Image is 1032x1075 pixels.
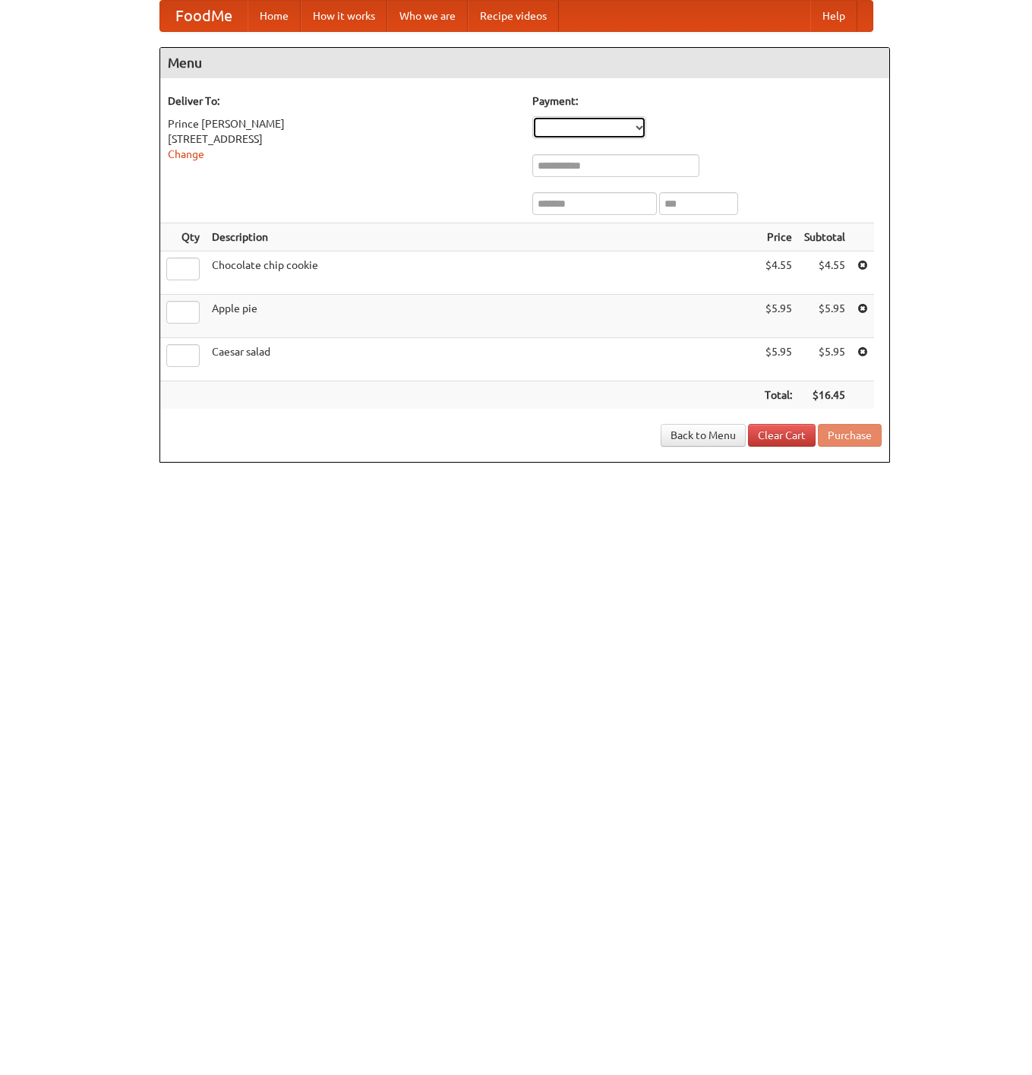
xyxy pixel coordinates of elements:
button: Purchase [818,424,882,447]
th: Description [206,223,759,251]
a: Help [810,1,857,31]
td: Caesar salad [206,338,759,381]
a: Recipe videos [468,1,559,31]
h5: Payment: [532,93,882,109]
td: $5.95 [759,338,798,381]
a: Clear Cart [748,424,816,447]
a: Who we are [387,1,468,31]
th: Subtotal [798,223,851,251]
td: Chocolate chip cookie [206,251,759,295]
div: [STREET_ADDRESS] [168,131,517,147]
a: Home [248,1,301,31]
td: $4.55 [759,251,798,295]
td: Apple pie [206,295,759,338]
a: Back to Menu [661,424,746,447]
h4: Menu [160,48,889,78]
a: FoodMe [160,1,248,31]
th: Qty [160,223,206,251]
a: How it works [301,1,387,31]
th: Total: [759,381,798,409]
th: Price [759,223,798,251]
td: $5.95 [798,338,851,381]
td: $5.95 [759,295,798,338]
td: $4.55 [798,251,851,295]
th: $16.45 [798,381,851,409]
h5: Deliver To: [168,93,517,109]
a: Change [168,148,204,160]
div: Prince [PERSON_NAME] [168,116,517,131]
td: $5.95 [798,295,851,338]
